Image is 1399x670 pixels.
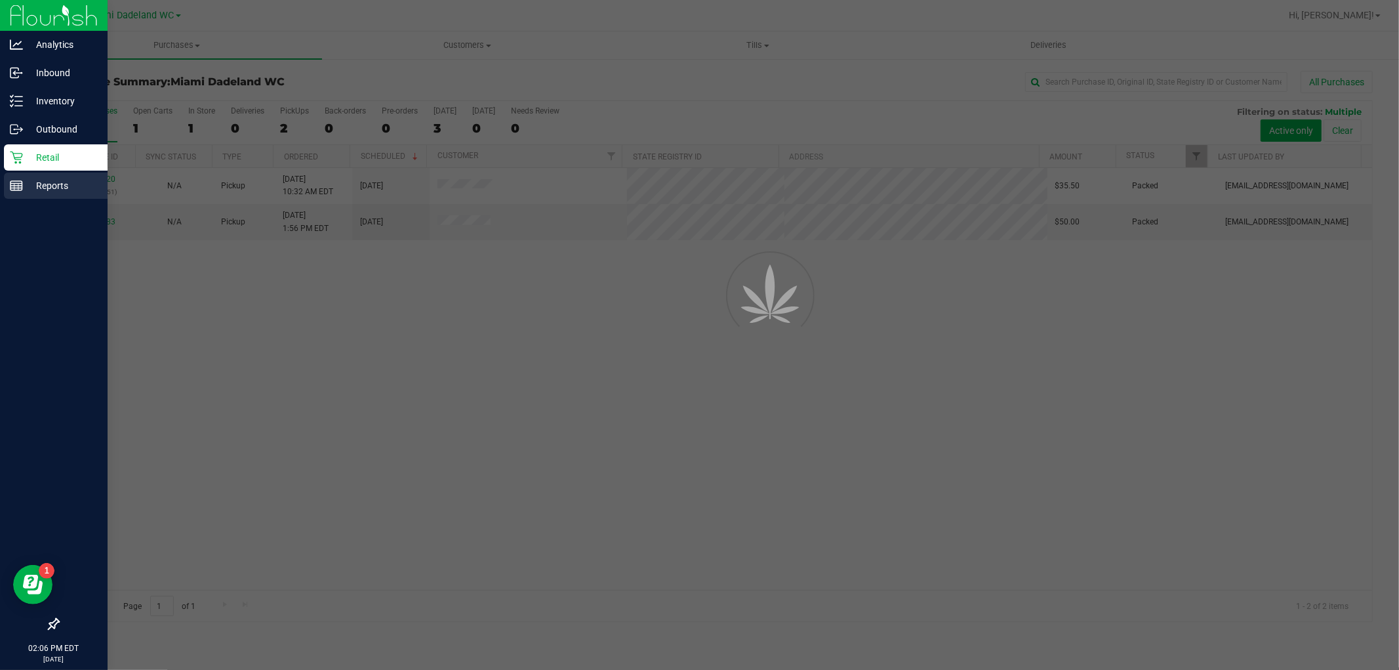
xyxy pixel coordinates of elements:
p: [DATE] [6,654,102,664]
p: Analytics [23,37,102,52]
p: Outbound [23,121,102,137]
inline-svg: Outbound [10,123,23,136]
inline-svg: Retail [10,151,23,164]
p: Inventory [23,93,102,109]
inline-svg: Inventory [10,94,23,108]
inline-svg: Reports [10,179,23,192]
iframe: Resource center unread badge [39,563,54,579]
p: Inbound [23,65,102,81]
p: Retail [23,150,102,165]
p: Reports [23,178,102,194]
iframe: Resource center [13,565,52,604]
p: 02:06 PM EDT [6,642,102,654]
inline-svg: Analytics [10,38,23,51]
inline-svg: Inbound [10,66,23,79]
